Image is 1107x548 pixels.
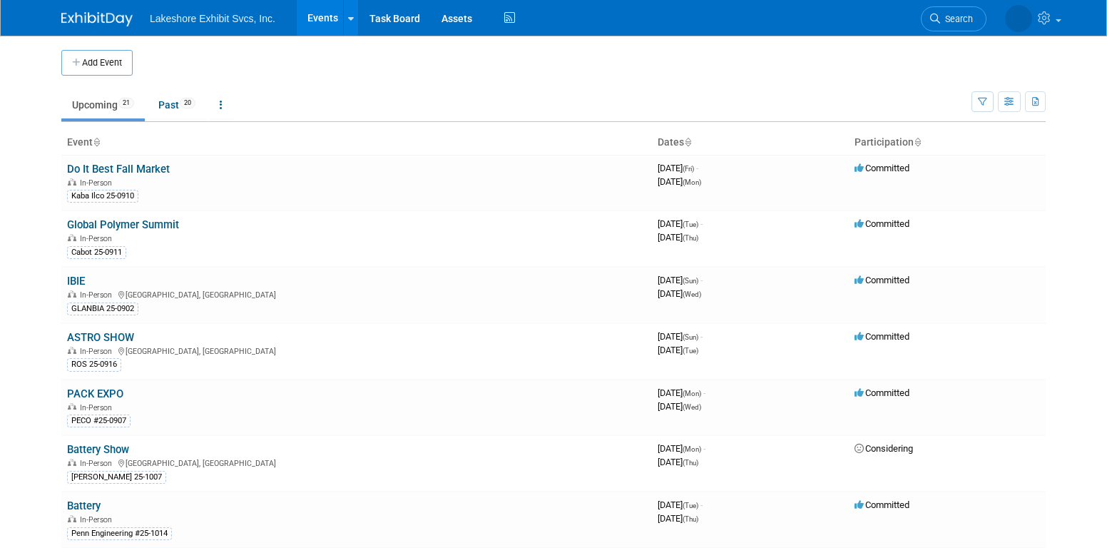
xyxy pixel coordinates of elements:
[118,98,134,108] span: 21
[93,136,100,148] a: Sort by Event Name
[80,347,116,356] span: In-Person
[921,6,986,31] a: Search
[658,331,703,342] span: [DATE]
[67,471,166,484] div: [PERSON_NAME] 25-1007
[61,91,145,118] a: Upcoming21
[914,136,921,148] a: Sort by Participation Type
[67,218,179,231] a: Global Polymer Summit
[940,14,973,24] span: Search
[67,527,172,540] div: Penn Engineering #25-1014
[67,163,170,176] a: Do It Best Fall Market
[849,131,1046,155] th: Participation
[150,13,275,24] span: Lakeshore Exhibit Svcs, Inc.
[700,331,703,342] span: -
[855,218,909,229] span: Committed
[67,275,85,288] a: IBIE
[68,178,76,186] img: In-Person Event
[67,303,138,315] div: GLANBIA 25-0902
[67,246,126,259] div: Cabot 25-0911
[683,515,698,523] span: (Thu)
[683,403,701,411] span: (Wed)
[61,131,652,155] th: Event
[855,275,909,285] span: Committed
[700,499,703,510] span: -
[61,12,133,26] img: ExhibitDay
[80,290,116,300] span: In-Person
[684,136,691,148] a: Sort by Start Date
[658,387,705,398] span: [DATE]
[703,387,705,398] span: -
[658,443,705,454] span: [DATE]
[855,499,909,510] span: Committed
[683,347,698,355] span: (Tue)
[67,331,134,344] a: ASTRO SHOW
[80,515,116,524] span: In-Person
[68,347,76,354] img: In-Person Event
[658,163,698,173] span: [DATE]
[683,165,694,173] span: (Fri)
[180,98,195,108] span: 20
[67,288,646,300] div: [GEOGRAPHIC_DATA], [GEOGRAPHIC_DATA]
[658,499,703,510] span: [DATE]
[80,178,116,188] span: In-Person
[700,218,703,229] span: -
[683,502,698,509] span: (Tue)
[700,275,703,285] span: -
[80,459,116,468] span: In-Person
[683,290,701,298] span: (Wed)
[148,91,206,118] a: Past20
[683,459,698,467] span: (Thu)
[68,459,76,466] img: In-Person Event
[80,234,116,243] span: In-Person
[683,277,698,285] span: (Sun)
[68,234,76,241] img: In-Person Event
[67,499,101,512] a: Battery
[683,445,701,453] span: (Mon)
[658,288,701,299] span: [DATE]
[658,401,701,412] span: [DATE]
[658,275,703,285] span: [DATE]
[658,457,698,467] span: [DATE]
[658,232,698,243] span: [DATE]
[652,131,849,155] th: Dates
[658,218,703,229] span: [DATE]
[658,345,698,355] span: [DATE]
[67,190,138,203] div: Kaba Ilco 25-0910
[67,358,121,371] div: ROS 25-0916
[68,515,76,522] img: In-Person Event
[67,443,129,456] a: Battery Show
[683,234,698,242] span: (Thu)
[68,403,76,410] img: In-Person Event
[683,178,701,186] span: (Mon)
[703,443,705,454] span: -
[855,443,913,454] span: Considering
[855,387,909,398] span: Committed
[696,163,698,173] span: -
[68,290,76,298] img: In-Person Event
[683,220,698,228] span: (Tue)
[67,457,646,468] div: [GEOGRAPHIC_DATA], [GEOGRAPHIC_DATA]
[67,387,123,400] a: PACK EXPO
[67,415,131,427] div: PECO #25-0907
[855,331,909,342] span: Committed
[658,176,701,187] span: [DATE]
[658,513,698,524] span: [DATE]
[683,390,701,397] span: (Mon)
[683,333,698,341] span: (Sun)
[855,163,909,173] span: Committed
[80,403,116,412] span: In-Person
[61,50,133,76] button: Add Event
[1005,5,1032,32] img: MICHELLE MOYA
[67,345,646,356] div: [GEOGRAPHIC_DATA], [GEOGRAPHIC_DATA]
